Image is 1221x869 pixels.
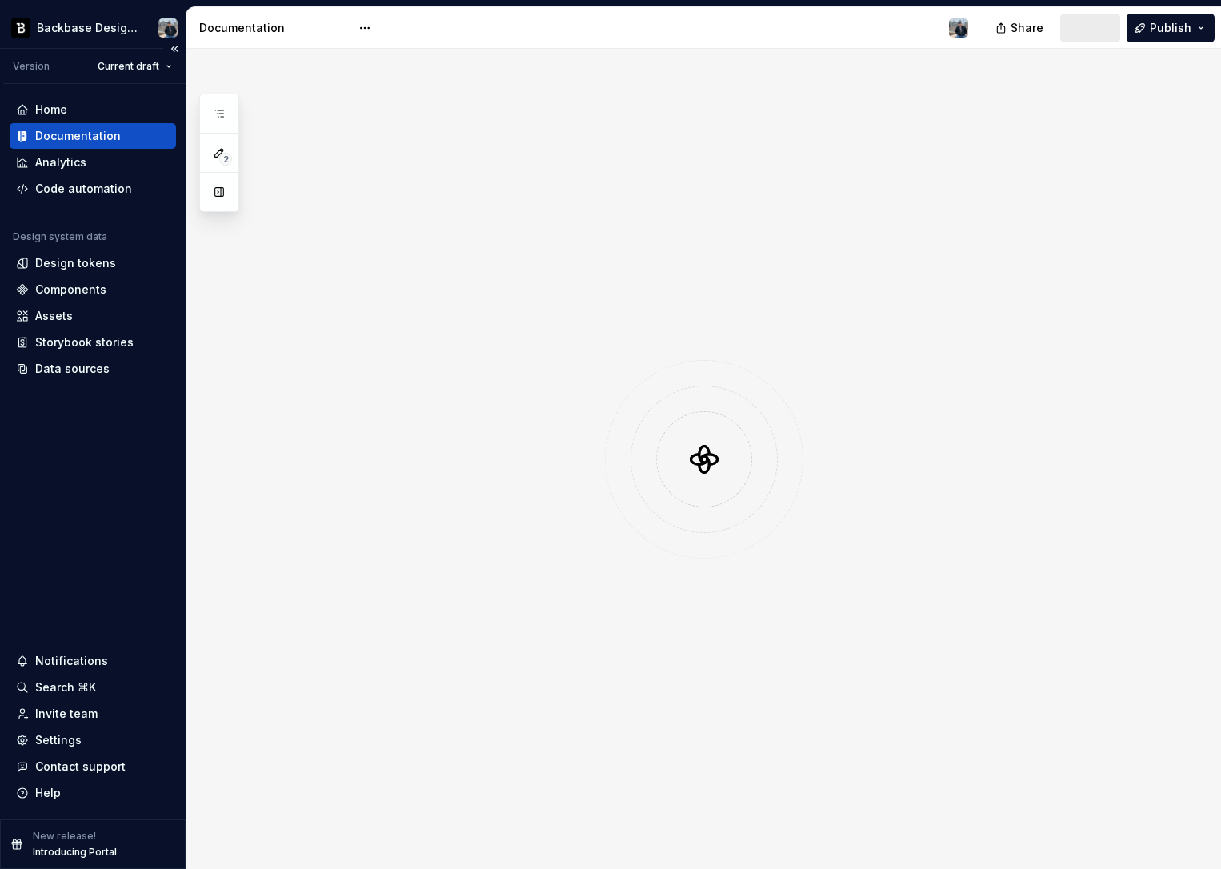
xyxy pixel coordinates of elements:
[10,97,176,122] a: Home
[35,785,61,801] div: Help
[987,14,1054,42] button: Share
[10,648,176,674] button: Notifications
[10,250,176,276] a: Design tokens
[158,18,178,38] img: Adam Schwarcz
[1150,20,1191,36] span: Publish
[10,675,176,700] button: Search ⌘K
[98,60,159,73] span: Current draft
[949,18,968,38] img: Adam Schwarcz
[10,701,176,727] a: Invite team
[10,754,176,779] button: Contact support
[35,255,116,271] div: Design tokens
[35,154,86,170] div: Analytics
[35,653,108,669] div: Notifications
[35,282,106,298] div: Components
[90,55,179,78] button: Current draft
[163,38,186,60] button: Collapse sidebar
[35,679,96,695] div: Search ⌘K
[3,10,182,45] button: Backbase Design SystemAdam Schwarcz
[35,181,132,197] div: Code automation
[10,303,176,329] a: Assets
[35,102,67,118] div: Home
[35,706,98,722] div: Invite team
[10,150,176,175] a: Analytics
[13,60,50,73] div: Version
[35,128,121,144] div: Documentation
[1011,20,1043,36] span: Share
[10,123,176,149] a: Documentation
[35,334,134,350] div: Storybook stories
[35,308,73,324] div: Assets
[10,176,176,202] a: Code automation
[219,153,232,166] span: 2
[199,20,350,36] div: Documentation
[33,846,117,859] p: Introducing Portal
[10,277,176,302] a: Components
[10,780,176,806] button: Help
[10,727,176,753] a: Settings
[13,230,107,243] div: Design system data
[37,20,139,36] div: Backbase Design System
[11,18,30,38] img: ef5c8306-425d-487c-96cf-06dd46f3a532.png
[35,732,82,748] div: Settings
[33,830,96,843] p: New release!
[35,759,126,775] div: Contact support
[35,361,110,377] div: Data sources
[10,330,176,355] a: Storybook stories
[10,356,176,382] a: Data sources
[1127,14,1215,42] button: Publish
